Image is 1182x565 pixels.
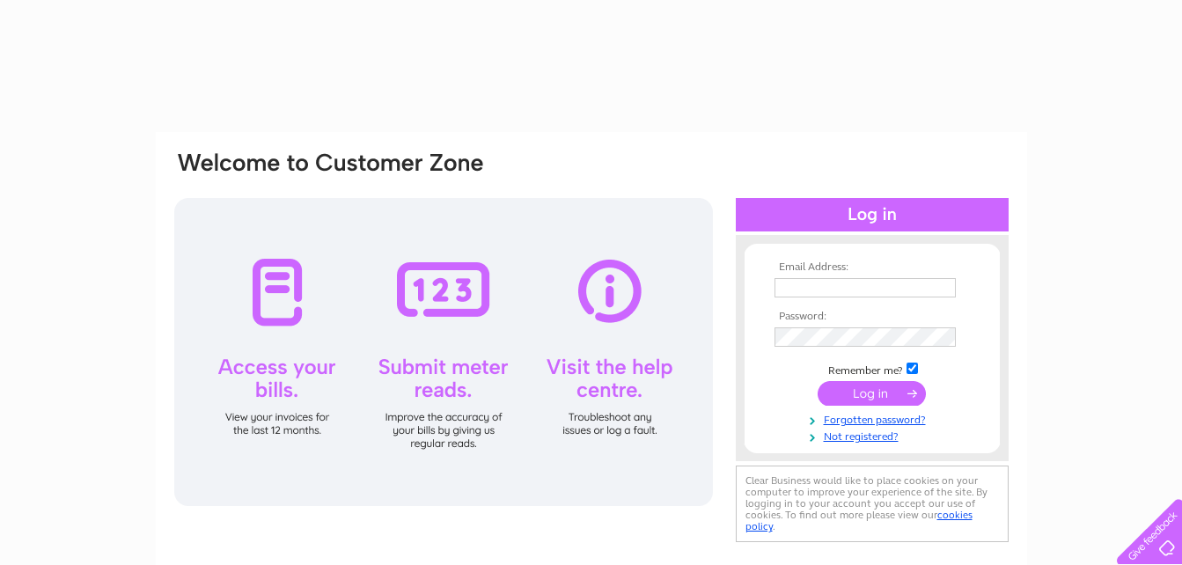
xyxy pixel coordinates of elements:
[770,311,974,323] th: Password:
[745,509,973,532] a: cookies policy
[736,466,1009,542] div: Clear Business would like to place cookies on your computer to improve your experience of the sit...
[770,261,974,274] th: Email Address:
[770,360,974,378] td: Remember me?
[775,427,974,444] a: Not registered?
[775,410,974,427] a: Forgotten password?
[818,381,926,406] input: Submit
